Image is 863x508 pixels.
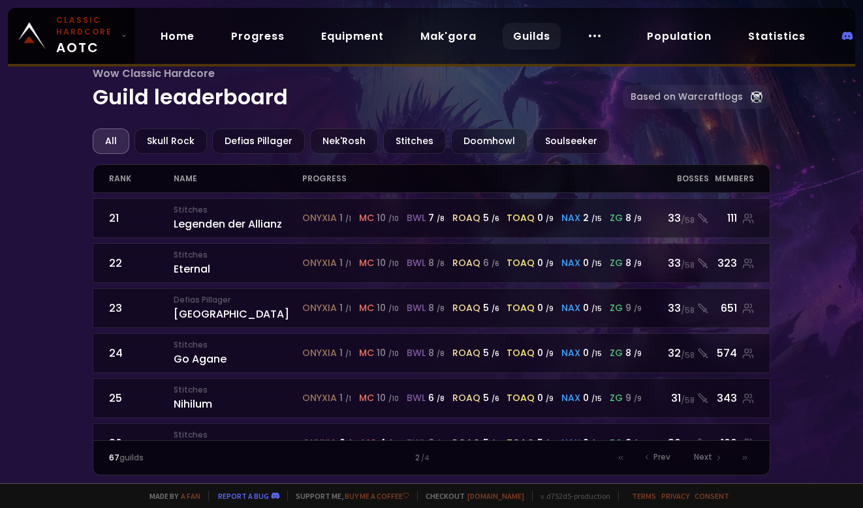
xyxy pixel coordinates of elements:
[109,435,174,451] div: 26
[134,128,207,154] div: Skull Rock
[302,211,337,225] span: onyxia
[537,256,554,270] div: 0
[483,211,499,225] div: 5
[583,211,602,225] div: 2
[348,439,354,449] small: / 1
[221,23,295,50] a: Progress
[109,345,174,361] div: 24
[452,256,480,270] span: roaq
[345,394,351,404] small: / 1
[174,384,303,396] small: Stitches
[428,256,445,270] div: 8
[437,394,445,404] small: / 8
[632,491,656,501] a: Terms
[345,259,351,269] small: / 1
[345,214,351,224] small: / 1
[174,339,303,351] small: Stitches
[546,349,554,359] small: / 9
[483,391,499,405] div: 5
[561,436,580,450] span: nax
[302,346,337,360] span: onyxia
[492,304,499,314] small: / 6
[428,391,445,405] div: 6
[302,391,337,405] span: onyxia
[591,214,602,224] small: / 15
[359,256,374,270] span: mc
[583,301,602,315] div: 0
[302,301,337,315] span: onyxia
[377,346,399,360] div: 10
[388,394,399,404] small: / 10
[537,391,554,405] div: 0
[661,491,689,501] a: Privacy
[383,128,446,154] div: Stitches
[625,436,642,450] div: 8
[561,391,580,405] span: nax
[657,345,709,361] div: 32
[657,255,709,271] div: 33
[738,23,816,50] a: Statistics
[181,491,200,501] a: a fan
[634,394,642,404] small: / 9
[339,346,351,360] div: 1
[359,346,374,360] span: mc
[302,256,337,270] span: onyxia
[388,259,399,269] small: / 10
[492,259,499,269] small: / 6
[695,491,729,501] a: Consent
[56,14,116,57] span: AOTC
[625,391,642,405] div: 9
[537,211,554,225] div: 0
[681,215,695,226] small: / 58
[359,301,374,315] span: mc
[93,65,623,113] h1: Guild leaderboard
[174,339,303,367] div: Go Agane
[56,14,116,38] small: Classic Hardcore
[657,435,709,451] div: 30
[507,301,535,315] span: toaq
[653,451,670,463] span: Prev
[591,439,602,449] small: / 15
[417,491,524,501] span: Checkout
[625,301,642,315] div: 9
[483,346,499,360] div: 5
[709,210,754,226] div: 111
[377,256,399,270] div: 10
[610,211,623,225] span: zg
[339,301,351,315] div: 1
[174,294,303,306] small: Defias Pillager
[634,439,642,449] small: / 9
[174,204,303,232] div: Legenden der Allianz
[492,214,499,224] small: / 6
[302,165,657,192] div: progress
[507,346,535,360] span: toaq
[388,304,399,314] small: / 10
[694,451,712,463] span: Next
[451,128,527,154] div: Doomhowl
[751,91,762,103] img: Warcraftlog
[377,211,399,225] div: 10
[452,436,480,450] span: roaq
[109,452,270,464] div: guilds
[709,165,754,192] div: members
[583,391,602,405] div: 0
[142,491,200,501] span: Made by
[546,214,554,224] small: / 9
[359,211,374,225] span: mc
[492,394,499,404] small: / 6
[345,304,351,314] small: / 1
[109,165,174,192] div: rank
[377,391,399,405] div: 10
[483,436,499,450] div: 5
[410,23,487,50] a: Mak'gora
[311,23,394,50] a: Equipment
[174,249,303,261] small: Stitches
[561,301,580,315] span: nax
[359,391,374,405] span: mc
[174,384,303,412] div: Nihilum
[388,439,399,449] small: / 10
[681,305,695,316] small: / 58
[507,436,535,450] span: toaq
[174,165,303,192] div: name
[339,436,354,450] div: 0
